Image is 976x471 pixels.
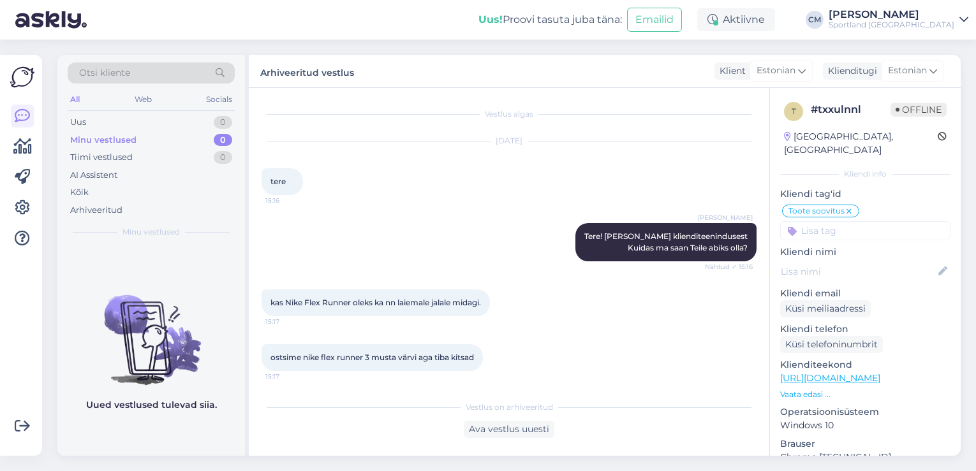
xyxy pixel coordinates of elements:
p: Kliendi tag'id [780,187,950,201]
div: CM [806,11,824,29]
div: [DATE] [262,135,757,147]
div: Arhiveeritud [70,204,122,217]
div: Minu vestlused [70,134,137,147]
img: Askly Logo [10,65,34,89]
p: Operatsioonisüsteem [780,405,950,419]
a: [URL][DOMAIN_NAME] [780,372,880,384]
p: Windows 10 [780,419,950,432]
span: 15:16 [265,196,313,205]
span: Estonian [757,64,795,78]
div: Tiimi vestlused [70,151,133,164]
p: Vaata edasi ... [780,389,950,400]
span: ostsime nike flex runner 3 musta värvi aga tiba kitsad [270,352,474,362]
div: Küsi meiliaadressi [780,300,871,317]
div: Kõik [70,186,89,199]
div: Kliendi info [780,168,950,180]
div: Proovi tasuta juba täna: [478,12,622,27]
div: 0 [214,116,232,129]
div: Klient [714,64,746,78]
p: Klienditeekond [780,358,950,372]
span: Toote soovitus [788,207,845,215]
img: No chats [57,272,245,387]
input: Lisa nimi [781,264,936,279]
span: 15:17 [265,372,313,381]
span: Minu vestlused [122,226,180,238]
div: Socials [203,91,235,108]
div: 0 [214,151,232,164]
span: 15:17 [265,317,313,326]
span: kas Nike Flex Runner oleks ka nn laiemale jalale midagi. [270,298,481,307]
div: Aktiivne [697,8,775,31]
input: Lisa tag [780,221,950,240]
div: # txxulnnl [811,102,891,117]
div: Ava vestlus uuesti [464,421,554,438]
div: 0 [214,134,232,147]
span: tere [270,177,286,186]
span: [PERSON_NAME] [698,213,753,222]
p: Uued vestlused tulevad siia. [86,398,217,412]
p: Chrome [TECHNICAL_ID] [780,451,950,464]
span: t [792,106,796,116]
span: Nähtud ✓ 15:16 [705,262,753,272]
span: Offline [891,103,947,117]
div: All [68,91,82,108]
p: Kliendi nimi [780,245,950,259]
div: Web [132,91,154,108]
p: Kliendi telefon [780,322,950,336]
p: Kliendi email [780,287,950,300]
p: Brauser [780,437,950,451]
div: Vestlus algas [262,108,757,120]
span: Vestlus on arhiveeritud [466,402,553,413]
div: [GEOGRAPHIC_DATA], [GEOGRAPHIC_DATA] [784,130,938,157]
div: AI Assistent [70,169,117,182]
a: [PERSON_NAME]Sportland [GEOGRAPHIC_DATA] [829,10,968,30]
label: Arhiveeritud vestlus [260,62,354,80]
div: Küsi telefoninumbrit [780,336,883,353]
div: Sportland [GEOGRAPHIC_DATA] [829,20,954,30]
div: Uus [70,116,86,129]
span: Otsi kliente [79,66,130,80]
span: Estonian [888,64,927,78]
b: Uus! [478,13,503,25]
div: Klienditugi [823,64,877,78]
div: [PERSON_NAME] [829,10,954,20]
span: Tere! [PERSON_NAME] klienditeenindusest Kuidas ma saan Teile abiks olla? [584,231,748,252]
button: Emailid [627,8,682,32]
